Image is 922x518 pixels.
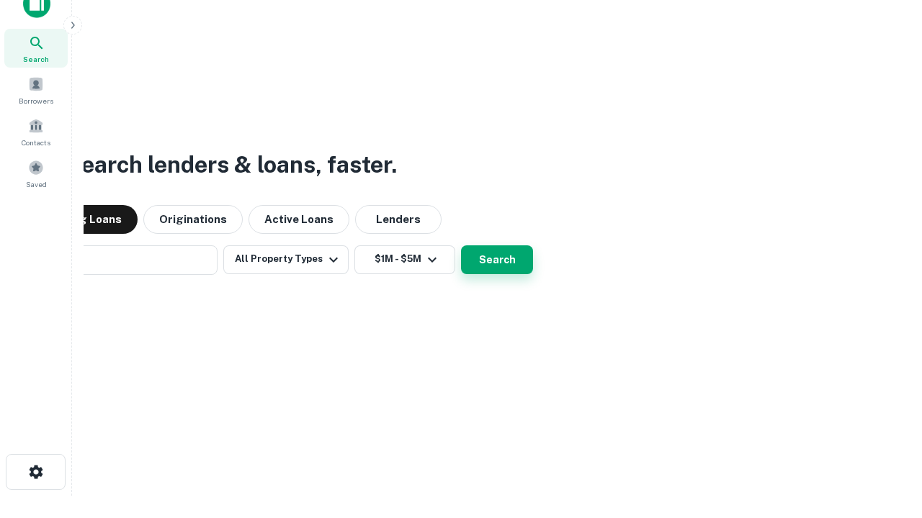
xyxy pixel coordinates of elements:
[223,245,349,274] button: All Property Types
[4,154,68,193] a: Saved
[249,205,349,234] button: Active Loans
[23,53,49,65] span: Search
[26,178,47,190] span: Saved
[4,71,68,109] a: Borrowers
[461,245,533,274] button: Search
[355,205,442,234] button: Lenders
[66,147,397,182] h3: Search lenders & loans, faster.
[143,205,243,234] button: Originations
[4,29,68,68] a: Search
[19,95,53,106] span: Borrowers
[850,403,922,472] iframe: Chat Widget
[22,137,50,148] span: Contacts
[354,245,455,274] button: $1M - $5M
[4,112,68,151] a: Contacts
